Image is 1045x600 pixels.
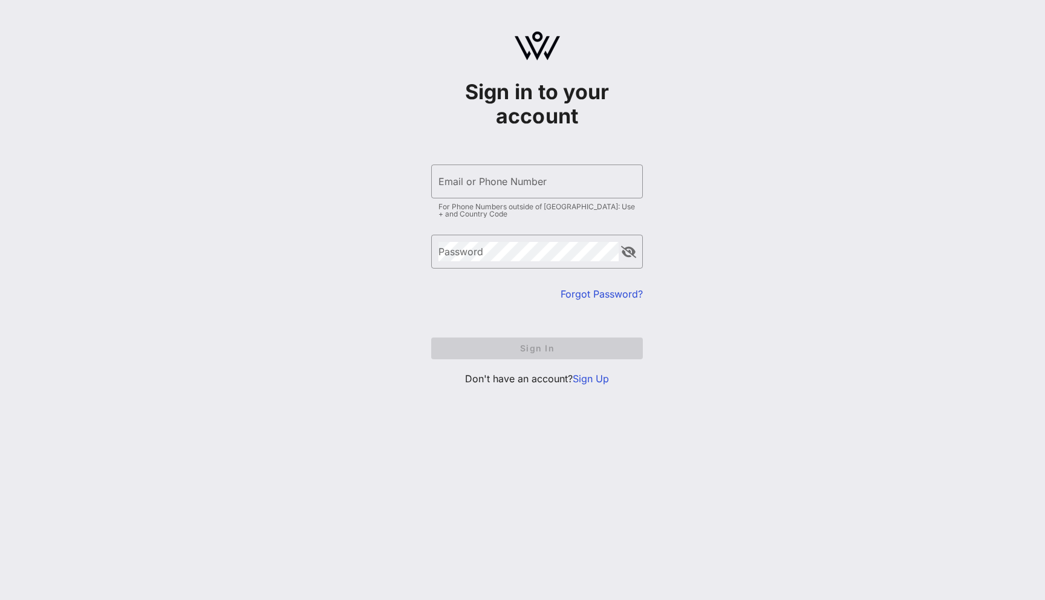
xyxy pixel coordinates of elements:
a: Sign Up [573,373,609,385]
div: For Phone Numbers outside of [GEOGRAPHIC_DATA]: Use + and Country Code [438,203,636,218]
p: Don't have an account? [431,371,643,386]
img: logo.svg [515,31,560,60]
button: append icon [621,246,636,258]
h1: Sign in to your account [431,80,643,128]
a: Forgot Password? [561,288,643,300]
